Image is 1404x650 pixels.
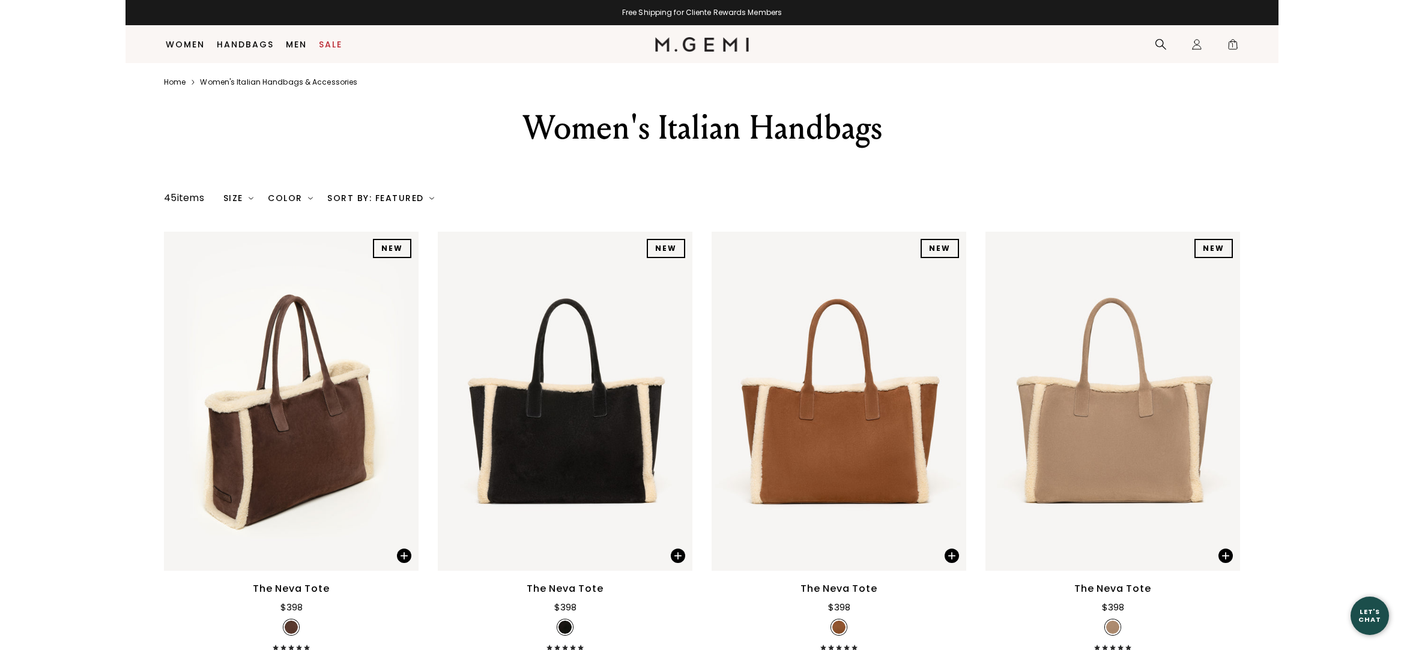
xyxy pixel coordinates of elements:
img: The Neva Tote [985,232,1240,571]
img: The Neva Tote [164,232,419,571]
div: $398 [828,600,850,615]
a: Sale [319,40,342,49]
div: Sort By: Featured [327,193,434,203]
img: The Neva Tote [438,232,692,571]
div: NEW [647,239,685,258]
div: Color [268,193,313,203]
div: 45 items [164,191,204,205]
a: Men [286,40,307,49]
img: v_7282435555387_SWATCH_50x.jpg [285,621,298,634]
a: Women's italian handbags & accessories [200,77,357,87]
div: Women's Italian Handbags [494,106,910,149]
img: The Neva Tote [712,232,966,571]
img: chevron-down.svg [249,196,253,200]
div: NEW [1194,239,1233,258]
a: Home [164,77,186,87]
a: Handbags [217,40,274,49]
span: 1 [1227,41,1239,53]
div: Let's Chat [1351,608,1389,623]
div: $398 [280,600,303,615]
img: M.Gemi [655,37,749,52]
div: $398 [1102,600,1124,615]
div: NEW [373,239,411,258]
div: Size [223,193,254,203]
div: The Neva Tote [800,582,877,596]
div: NEW [921,239,959,258]
div: $398 [554,600,576,615]
img: chevron-down.svg [308,196,313,200]
img: v_7402832166971_SWATCH_50x.jpg [558,621,572,634]
div: The Neva Tote [1074,582,1151,596]
div: Free Shipping for Cliente Rewards Members [126,8,1278,17]
img: chevron-down.svg [429,196,434,200]
div: The Neva Tote [253,582,329,596]
img: v_7402832199739_SWATCH_50x.jpg [832,621,846,634]
a: Women [166,40,205,49]
img: v_7402832232507_SWATCH_50x.jpg [1106,621,1119,634]
div: The Neva Tote [527,582,603,596]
